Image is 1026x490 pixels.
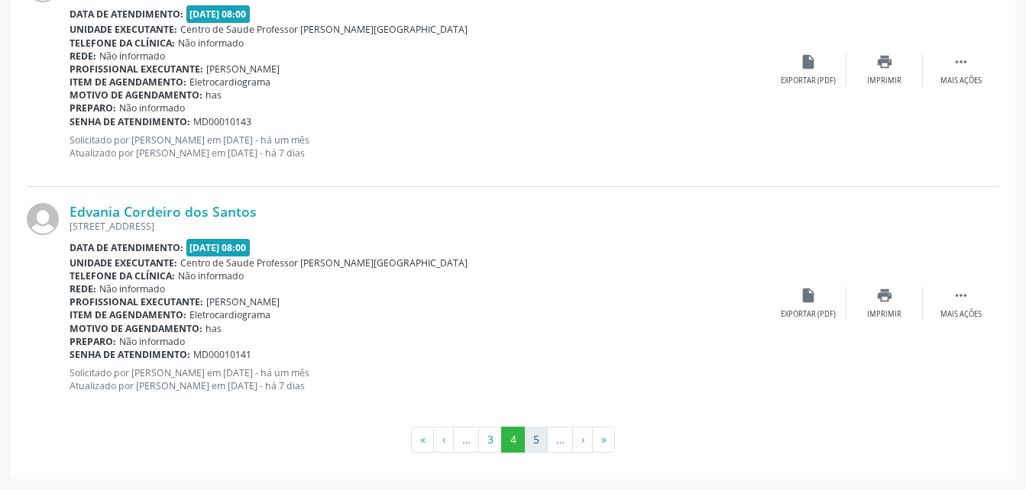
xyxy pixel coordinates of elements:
i:  [953,53,969,70]
b: Unidade executante: [70,256,177,269]
span: Centro de Saude Professor [PERSON_NAME][GEOGRAPHIC_DATA] [180,256,468,269]
span: Não informado [99,50,165,63]
span: MD00010143 [193,115,251,128]
b: Unidade executante: [70,23,177,36]
span: Não informado [178,269,244,282]
b: Preparo: [70,335,116,348]
span: Eletrocardiograma [189,76,270,89]
i:  [953,287,969,304]
div: Exportar (PDF) [781,309,836,320]
b: Profissional executante: [70,63,203,76]
span: [PERSON_NAME] [206,295,280,308]
span: Não informado [99,282,165,295]
b: Data de atendimento: [70,8,183,21]
span: [DATE] 08:00 [186,5,251,23]
button: Go to page 3 [478,427,502,453]
ul: Pagination [27,427,999,453]
div: Mais ações [940,309,982,320]
i: print [876,287,893,304]
b: Senha de atendimento: [70,115,190,128]
b: Telefone da clínica: [70,37,175,50]
span: [PERSON_NAME] [206,63,280,76]
i: insert_drive_file [800,287,817,304]
span: Eletrocardiograma [189,308,270,321]
button: Go to page 4 [501,427,525,453]
button: Go to page 5 [524,427,548,453]
span: MD00010141 [193,348,251,361]
span: Não informado [178,37,244,50]
button: Go to previous page [433,427,454,453]
button: Go to last page [592,427,615,453]
span: Não informado [119,335,185,348]
b: Senha de atendimento: [70,348,190,361]
b: Profissional executante: [70,295,203,308]
div: Mais ações [940,76,982,86]
span: Não informado [119,102,185,114]
p: Solicitado por [PERSON_NAME] em [DATE] - há um mês Atualizado por [PERSON_NAME] em [DATE] - há 7 ... [70,134,770,160]
b: Preparo: [70,102,116,114]
span: Centro de Saude Professor [PERSON_NAME][GEOGRAPHIC_DATA] [180,23,468,36]
b: Motivo de agendamento: [70,322,202,335]
b: Item de agendamento: [70,308,186,321]
div: [STREET_ADDRESS] [70,220,770,233]
i: insert_drive_file [800,53,817,70]
b: Telefone da clínica: [70,269,175,282]
span: has [206,89,222,102]
button: Go to next page [572,427,593,453]
div: Exportar (PDF) [781,76,836,86]
span: [DATE] 08:00 [186,239,251,256]
div: Imprimir [867,76,901,86]
p: Solicitado por [PERSON_NAME] em [DATE] - há um mês Atualizado por [PERSON_NAME] em [DATE] - há 7 ... [70,366,770,392]
img: img [27,203,59,235]
div: Imprimir [867,309,901,320]
b: Rede: [70,50,96,63]
b: Rede: [70,282,96,295]
button: Go to first page [411,427,434,453]
b: Motivo de agendamento: [70,89,202,102]
b: Data de atendimento: [70,241,183,254]
b: Item de agendamento: [70,76,186,89]
a: Edvania Cordeiro dos Santos [70,203,257,220]
i: print [876,53,893,70]
span: has [206,322,222,335]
